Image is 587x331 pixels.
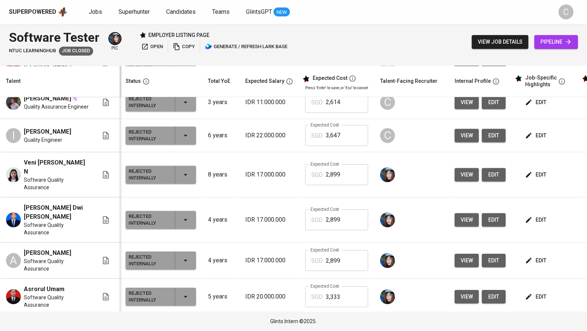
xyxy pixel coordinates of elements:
a: Superpoweredapp logo [9,6,68,18]
img: diazagista@glints.com [380,212,395,227]
span: Superhunter [119,8,150,15]
img: diazagista@glints.com [380,289,395,304]
span: view [461,215,473,225]
span: Software Quality Assurance [24,257,89,272]
img: Ikram Ferdinand [6,95,21,110]
button: copy [171,41,197,53]
span: NEW [274,9,290,16]
button: Rejected Internally [126,93,196,111]
span: edit [527,131,546,140]
div: Talent-Facing Recruiter [380,76,438,86]
span: edit [488,170,500,179]
button: edit [524,213,549,227]
img: Veni Vici Raya N [6,167,21,182]
p: SGD [311,98,323,107]
div: C [380,95,395,110]
button: edit [482,129,506,143]
span: view job details [478,37,523,47]
img: Jody Barata Dwi Pradipta [6,212,21,227]
span: edit [527,170,546,179]
p: Press 'Enter' to save, or 'Esc' to cancel [305,85,368,91]
a: open [139,41,165,53]
span: [PERSON_NAME] [24,94,71,103]
p: 4 years [208,256,233,265]
span: view [461,98,473,107]
p: 4 years [208,215,233,224]
button: lark generate / refresh lark base [203,41,289,53]
span: Veni [PERSON_NAME] N [24,158,89,176]
img: diazagista@glints.com [380,253,395,268]
span: pipeline [540,37,572,47]
div: Rejected Internally [129,166,169,183]
div: pic [108,32,121,51]
button: edit [524,290,549,304]
p: IDR 17.000.000 [245,256,293,265]
button: edit [482,213,506,227]
img: glints_star.svg [302,75,310,82]
button: Rejected Internally [126,127,196,144]
div: C [559,4,574,19]
p: 3 years [208,98,233,107]
p: employer listing page [148,31,209,39]
img: magic_wand.svg [72,96,78,102]
p: IDR 22.000.000 [245,131,293,140]
img: app logo [58,6,68,18]
span: generate / refresh lark base [205,43,287,51]
p: 6 years [208,131,233,140]
div: I [6,128,21,143]
p: SGD [311,131,323,140]
div: Expected Cost [313,75,347,82]
button: view [455,213,479,227]
span: view [461,131,473,140]
button: Rejected Internally [126,252,196,269]
a: pipeline [534,35,578,49]
span: Job Closed [59,47,93,54]
div: Rejected Internally [129,127,169,144]
a: Jobs [89,7,104,17]
div: Job-Specific Highlights [525,75,557,88]
div: Expected Salary [245,76,284,86]
span: view [461,256,473,265]
span: GlintsGPT [246,8,272,15]
div: Talent [6,76,20,86]
button: view [455,290,479,304]
div: C [380,128,395,143]
div: Rejected Internally [129,212,169,228]
p: SGD [311,256,323,265]
p: 8 years [208,170,233,179]
span: view [461,170,473,179]
span: Quality Assurance Engineer [24,103,89,110]
span: [PERSON_NAME] [24,127,71,136]
div: Rejected Internally [129,288,169,305]
button: edit [482,290,506,304]
button: view [455,168,479,182]
span: copy [173,43,195,51]
button: edit [524,168,549,182]
a: edit [482,96,506,109]
button: view job details [472,35,528,49]
span: edit [488,131,500,140]
span: Software Quality Assurance [24,294,89,309]
img: Glints Star [139,32,146,38]
span: Teams [212,8,230,15]
span: NTUC LearningHub [9,47,56,54]
p: IDR 11.000.000 [245,98,293,107]
span: view [461,292,473,302]
span: Asrorul Umam [24,285,64,294]
span: [PERSON_NAME] Dwi [PERSON_NAME] [24,203,89,221]
div: Internal Profile [455,76,491,86]
span: edit [488,98,500,107]
p: SGD [311,171,323,179]
img: glints_star.svg [515,75,522,82]
span: Candidates [166,8,196,15]
button: Rejected Internally [126,166,196,184]
button: Rejected Internally [126,211,196,229]
span: [PERSON_NAME] [24,249,71,257]
img: diazagista@glints.com [109,33,121,44]
span: Quality Engineer [24,136,62,144]
button: edit [482,254,506,268]
p: SGD [311,216,323,225]
a: Superhunter [119,7,151,17]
